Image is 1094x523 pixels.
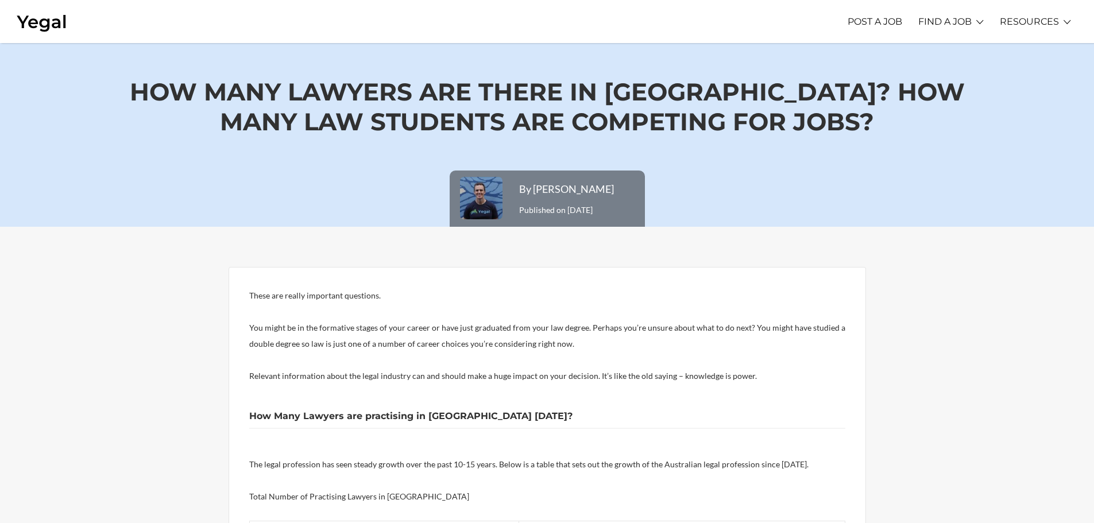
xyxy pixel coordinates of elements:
[519,183,614,215] span: Published on [DATE]
[249,489,845,505] p: Total Number of Practising Lawyers in [GEOGRAPHIC_DATA]
[249,288,845,304] p: These are really important questions.
[249,456,845,472] p: The legal profession has seen steady growth over the past 10-15 years. Below is a table that sets...
[848,6,902,37] a: POST A JOB
[519,183,614,195] a: By [PERSON_NAME]
[249,320,845,352] p: You might be in the formative stages of your career or have just graduated from your law degree. ...
[249,410,573,421] b: How Many Lawyers are practising in [GEOGRAPHIC_DATA] [DATE]?
[249,368,845,384] p: Relevant information about the legal industry can and should make a huge impact on your decision....
[110,43,985,171] h1: How Many Lawyers are there in [GEOGRAPHIC_DATA]? How Many Law Students are Competing for Jobs?
[1000,6,1059,37] a: RESOURCES
[918,6,972,37] a: FIND A JOB
[458,175,504,221] img: Photo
